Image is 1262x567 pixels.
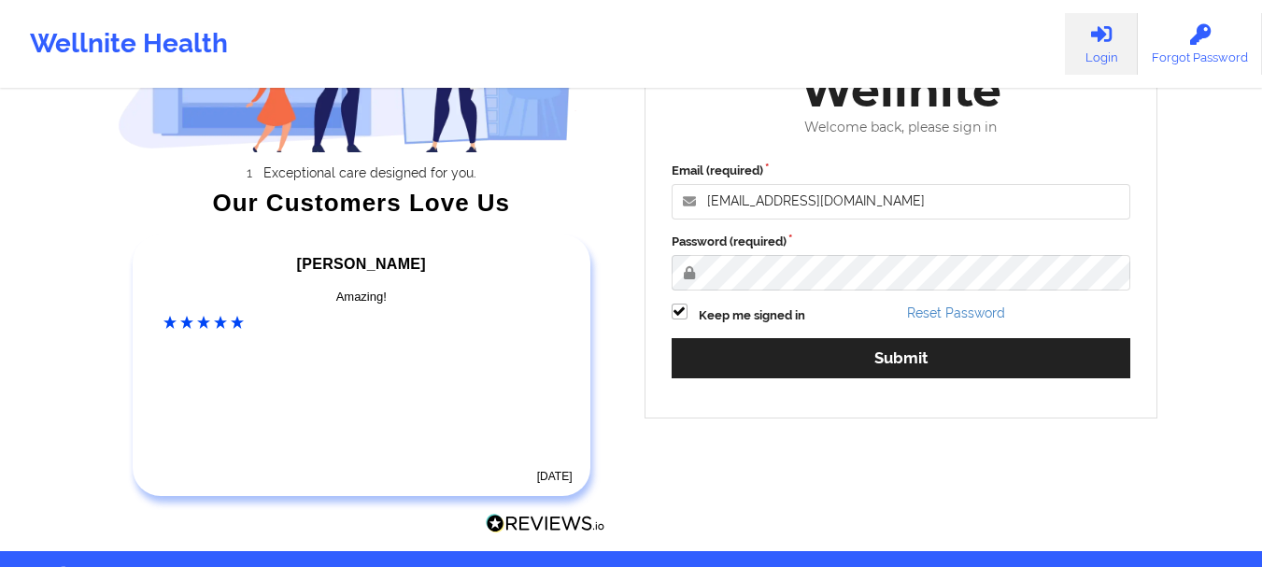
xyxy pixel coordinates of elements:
[486,514,605,533] img: Reviews.io Logo
[297,256,426,272] span: [PERSON_NAME]
[672,233,1131,251] label: Password (required)
[118,193,605,212] div: Our Customers Love Us
[135,165,605,180] li: Exceptional care designed for you.
[537,470,573,483] time: [DATE]
[907,305,1005,320] a: Reset Password
[1065,13,1138,75] a: Login
[659,120,1144,135] div: Welcome back, please sign in
[672,338,1131,378] button: Submit
[672,184,1131,220] input: Email address
[672,162,1131,180] label: Email (required)
[1138,13,1262,75] a: Forgot Password
[699,306,805,325] label: Keep me signed in
[163,288,560,306] div: Amazing!
[486,514,605,538] a: Reviews.io Logo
